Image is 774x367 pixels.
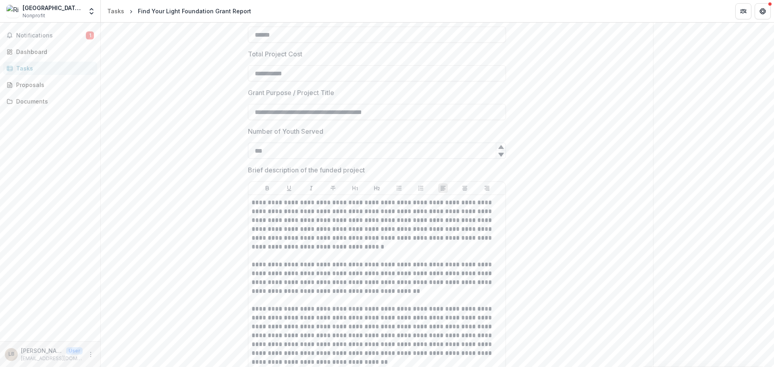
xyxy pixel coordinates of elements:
[248,126,323,136] p: Number of Youth Served
[372,183,382,193] button: Heading 2
[3,78,97,91] a: Proposals
[66,347,83,355] p: User
[306,183,316,193] button: Italicize
[248,49,302,59] p: Total Project Cost
[438,183,448,193] button: Align Left
[23,4,83,12] div: [GEOGRAPHIC_DATA] (RAA)
[6,5,19,18] img: Riverside Arts Academy (RAA)
[460,183,470,193] button: Align Center
[328,183,338,193] button: Strike
[104,5,254,17] nav: breadcrumb
[138,7,251,15] div: Find Your Light Foundation Grant Report
[21,355,83,362] p: [EMAIL_ADDRESS][DOMAIN_NAME]
[86,3,97,19] button: Open entity switcher
[350,183,360,193] button: Heading 1
[482,183,492,193] button: Align Right
[16,64,91,73] div: Tasks
[3,95,97,108] a: Documents
[248,165,365,175] p: Brief description of the funded project
[86,350,96,359] button: More
[735,3,751,19] button: Partners
[416,183,426,193] button: Ordered List
[755,3,771,19] button: Get Help
[16,97,91,106] div: Documents
[16,48,91,56] div: Dashboard
[262,183,272,193] button: Bold
[248,88,334,97] p: Grant Purpose / Project Title
[394,183,404,193] button: Bullet List
[104,5,127,17] a: Tasks
[8,352,15,357] div: Leti Bernard
[16,81,91,89] div: Proposals
[284,183,294,193] button: Underline
[107,7,124,15] div: Tasks
[23,12,45,19] span: Nonprofit
[3,62,97,75] a: Tasks
[86,31,94,39] span: 1
[3,29,97,42] button: Notifications1
[3,45,97,58] a: Dashboard
[16,32,86,39] span: Notifications
[21,346,63,355] p: [PERSON_NAME]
